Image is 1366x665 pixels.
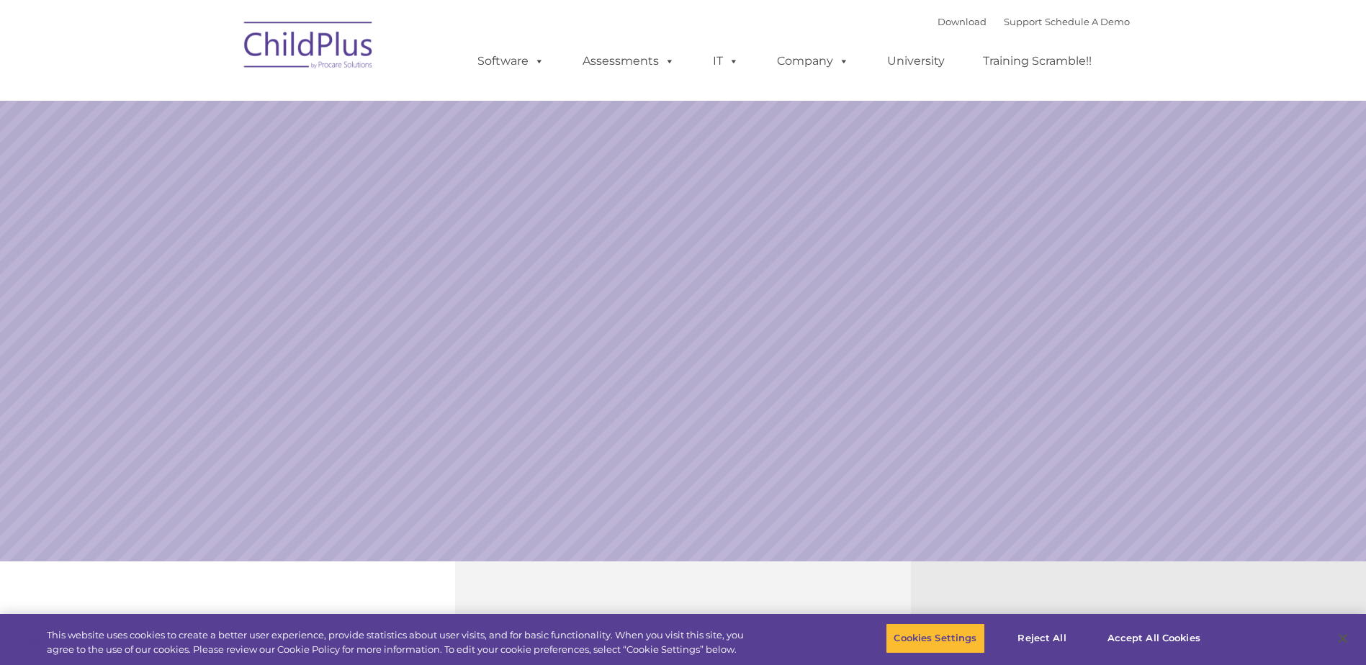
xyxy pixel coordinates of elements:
img: ChildPlus by Procare Solutions [237,12,381,83]
a: Download [938,16,987,27]
a: Training Scramble!! [969,47,1106,76]
a: IT [698,47,753,76]
button: Accept All Cookies [1100,623,1208,653]
button: Cookies Settings [886,623,984,653]
a: Assessments [568,47,689,76]
a: University [873,47,959,76]
button: Close [1327,623,1359,654]
button: Reject All [997,623,1087,653]
a: Company [763,47,863,76]
div: This website uses cookies to create a better user experience, provide statistics about user visit... [47,628,751,656]
a: Support [1004,16,1042,27]
a: Software [463,47,559,76]
a: Schedule A Demo [1045,16,1130,27]
font: | [938,16,1130,27]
